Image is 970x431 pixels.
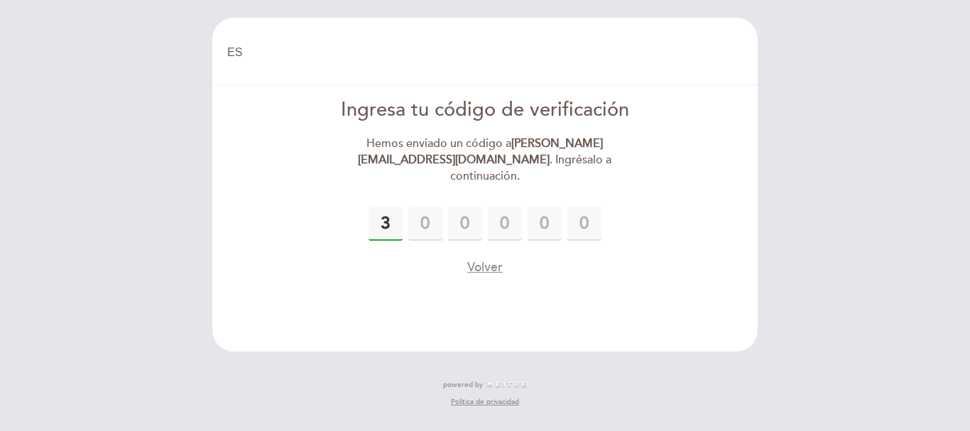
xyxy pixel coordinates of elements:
div: Ingresa tu código de verificación [322,97,648,124]
input: 0 [448,207,482,241]
input: 0 [408,207,442,241]
img: MEITRE [486,381,527,388]
a: powered by [443,380,527,390]
strong: [PERSON_NAME][EMAIL_ADDRESS][DOMAIN_NAME] [358,136,603,167]
input: 0 [567,207,601,241]
div: Hemos enviado un código a . Ingrésalo a continuación. [322,136,648,185]
input: 0 [528,207,562,241]
input: 0 [488,207,522,241]
input: 0 [369,207,403,241]
button: Volver [467,258,503,276]
span: powered by [443,380,483,390]
a: Política de privacidad [451,397,519,407]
